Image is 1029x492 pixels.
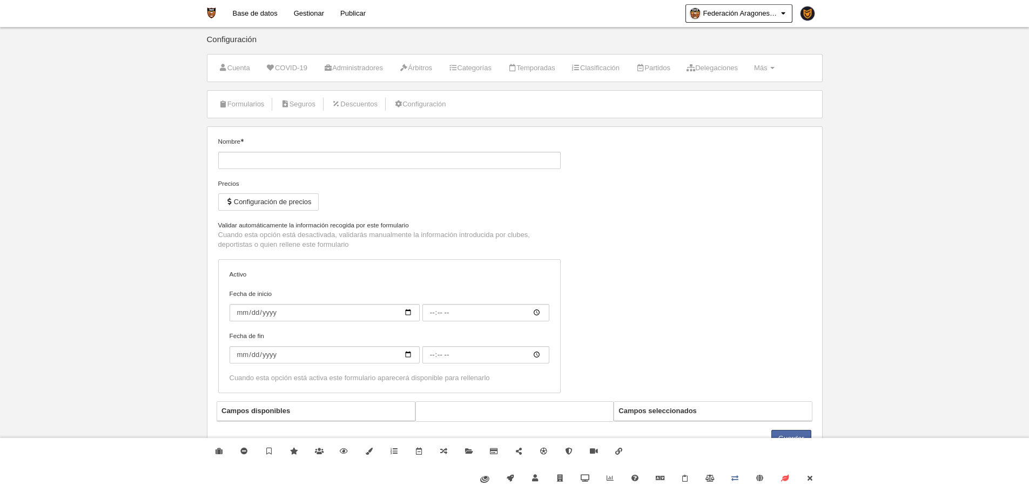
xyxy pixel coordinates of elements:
a: Descuentos [326,96,384,112]
img: OaoNTByBP46k.30x30.jpg [690,8,701,19]
img: PaK018JKw3ps.30x30.jpg [801,6,815,21]
div: Cuando esta opción está activa este formulario aparecerá disponible para rellenarlo [230,373,549,383]
th: Campos seleccionados [614,402,812,421]
span: Más [754,64,768,72]
label: Activo [230,269,549,279]
div: Precios [218,179,561,188]
i: Obligatorio [240,139,244,142]
a: Formularios [213,96,271,112]
button: Guardar [771,430,811,447]
label: Nombre [218,137,561,169]
a: Cuenta [213,60,256,76]
th: Campos disponibles [217,402,415,421]
span: Federación Aragonesa de Fútbol Americano [703,8,779,19]
p: Cuando esta opción está desactivada, validarás manualmente la información introducida por clubes,... [218,230,561,250]
img: Federación Aragonesa de Fútbol Americano [207,6,216,19]
label: Fecha de fin [230,331,549,363]
input: Fecha de fin [422,346,549,363]
a: Categorías [442,60,497,76]
a: Configuración [388,96,452,112]
a: Administradores [318,60,389,76]
input: Fecha de fin [230,346,420,363]
div: Configuración [207,35,823,54]
label: Fecha de inicio [230,289,549,321]
a: Partidos [630,60,676,76]
a: Temporadas [502,60,561,76]
input: Fecha de inicio [422,304,549,321]
a: Clasificación [566,60,626,76]
input: Fecha de inicio [230,304,420,321]
a: COVID-19 [260,60,313,76]
a: Más [748,60,781,76]
img: fiware.svg [480,476,489,483]
a: Delegaciones [681,60,744,76]
input: Nombre [218,152,561,169]
button: Configuración de precios [218,193,319,211]
a: Árbitros [393,60,438,76]
a: Federación Aragonesa de Fútbol Americano [685,4,792,23]
a: Seguros [274,96,321,112]
label: Validar automáticamente la información recogida por este formulario [218,220,561,230]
